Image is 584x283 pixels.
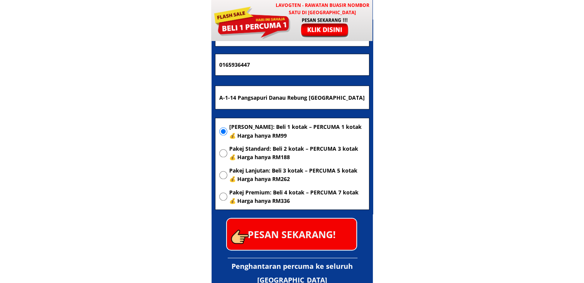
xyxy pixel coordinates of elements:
[229,123,365,140] span: [PERSON_NAME]: Beli 1 kotak – PERCUMA 1 kotak 💰 Harga hanya RM99
[217,54,367,76] input: Nombor Telefon Bimbit
[272,2,373,16] h3: LAVOGTEN - Rawatan Buasir Nombor Satu di [GEOGRAPHIC_DATA]
[229,188,365,206] span: Pakej Premium: Beli 4 kotak – PERCUMA 7 kotak 💰 Harga hanya RM336
[227,219,356,250] p: PESAN SEKARANG!
[229,145,365,162] span: Pakej Standard: Beli 2 kotak – PERCUMA 3 kotak 💰 Harga hanya RM188
[217,86,367,109] input: Alamat
[229,166,365,184] span: Pakej Lanjutan: Beli 3 kotak – PERCUMA 5 kotak 💰 Harga hanya RM262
